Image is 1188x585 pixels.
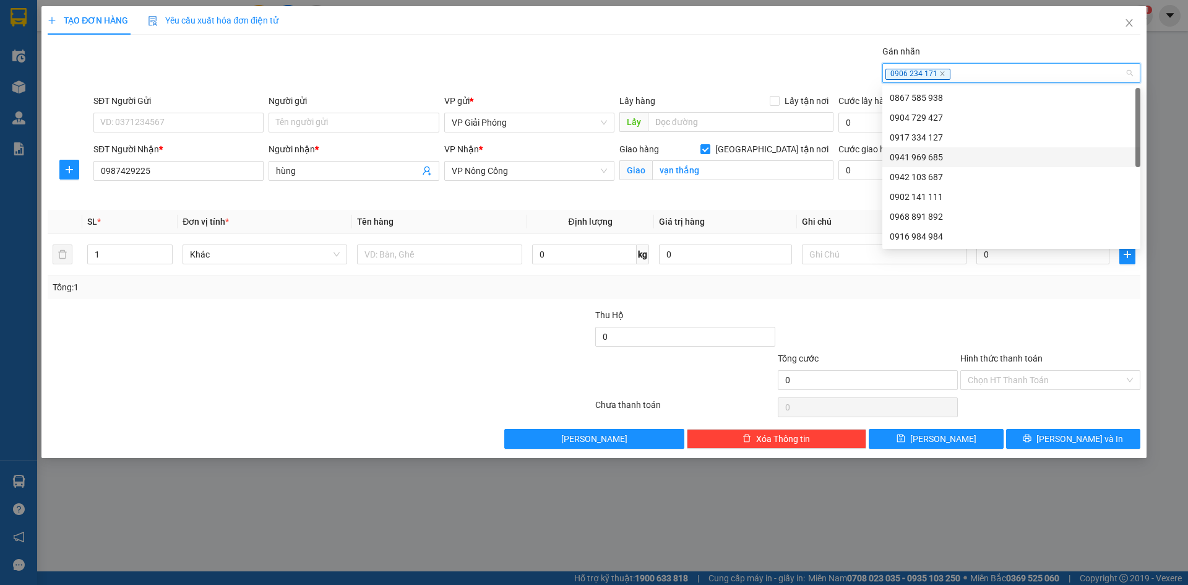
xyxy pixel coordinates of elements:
span: Lấy hàng [619,96,655,106]
div: 0968 891 892 [882,207,1140,227]
button: delete [53,245,72,264]
button: Close [1112,6,1147,41]
span: Giá trị hàng [659,217,705,227]
img: logo [6,43,27,86]
span: Giao [619,160,652,180]
span: [PERSON_NAME] [910,432,976,446]
input: Gán nhãn [952,66,955,80]
span: TẠO ĐƠN HÀNG [48,15,128,25]
span: kg [637,245,649,264]
span: plus [1120,249,1135,259]
div: 0942 103 687 [890,170,1133,184]
span: Giao hàng [619,144,659,154]
strong: CHUYỂN PHÁT NHANH ĐÔNG LÝ [29,10,107,50]
span: SL [87,217,97,227]
span: Yêu cầu xuất hóa đơn điện tử [148,15,278,25]
div: Người gửi [269,94,439,108]
div: 0904 729 427 [890,111,1133,124]
div: VP gửi [444,94,614,108]
span: Lấy [619,112,648,132]
input: VD: Bàn, Ghế [357,245,522,264]
div: 0968 891 892 [890,210,1133,223]
span: printer [1023,434,1031,444]
span: Định lượng [569,217,613,227]
button: printer[PERSON_NAME] và In [1006,429,1140,449]
span: Lấy tận nơi [780,94,833,108]
div: 0916 984 984 [882,227,1140,246]
img: icon [148,16,158,26]
label: Cước giao hàng [838,144,900,154]
span: save [897,434,905,444]
div: SĐT Người Gửi [93,94,264,108]
span: GP1209250457 [110,64,183,77]
button: [PERSON_NAME] [504,429,684,449]
button: save[PERSON_NAME] [869,429,1003,449]
div: 0917 334 127 [890,131,1133,144]
span: VP Nhận [444,144,479,154]
div: 0902 141 111 [882,187,1140,207]
div: 0902 141 111 [890,190,1133,204]
div: 0867 585 938 [890,91,1133,105]
button: deleteXóa Thông tin [687,429,867,449]
span: [GEOGRAPHIC_DATA] tận nơi [710,142,833,156]
input: Cước giao hàng [838,160,940,180]
span: 0906 234 171 [885,69,950,80]
span: Tổng cước [778,353,819,363]
label: Cước lấy hàng [838,96,894,106]
div: 0916 984 984 [890,230,1133,243]
div: 0917 334 127 [882,128,1140,147]
div: 0867 585 938 [882,88,1140,108]
span: Thu Hộ [595,310,624,320]
span: VP Giải Phóng [452,113,607,132]
input: 0 [659,245,792,264]
span: Tên hàng [357,217,394,227]
span: [PERSON_NAME] và In [1036,432,1123,446]
div: 0942 103 687 [882,167,1140,187]
button: plus [59,160,79,180]
label: Gán nhãn [882,46,920,56]
span: plus [60,165,79,175]
span: Khác [190,245,340,264]
th: Ghi chú [797,210,971,234]
div: Chưa thanh toán [594,398,777,420]
div: 0941 969 685 [890,150,1133,164]
div: SĐT Người Nhận [93,142,264,156]
strong: PHIẾU BIÊN NHẬN [35,82,102,108]
span: VP Nông Cống [452,162,607,180]
span: user-add [422,166,432,176]
div: 0941 969 685 [882,147,1140,167]
input: Cước lấy hàng [838,113,965,132]
span: delete [742,434,751,444]
span: plus [48,16,56,25]
div: Người nhận [269,142,439,156]
span: Đơn vị tính [183,217,229,227]
input: Giao tận nơi [652,160,833,180]
span: [PERSON_NAME] [561,432,627,446]
span: SĐT XE 0906 234 171 [35,53,101,79]
div: Tổng: 1 [53,280,458,294]
button: plus [1119,245,1135,264]
label: Hình thức thanh toán [960,353,1043,363]
span: close [939,71,945,77]
span: close [1124,18,1134,28]
div: 0904 729 427 [882,108,1140,128]
input: Dọc đường [648,112,833,132]
span: Xóa Thông tin [756,432,810,446]
input: Ghi Chú [802,245,966,264]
